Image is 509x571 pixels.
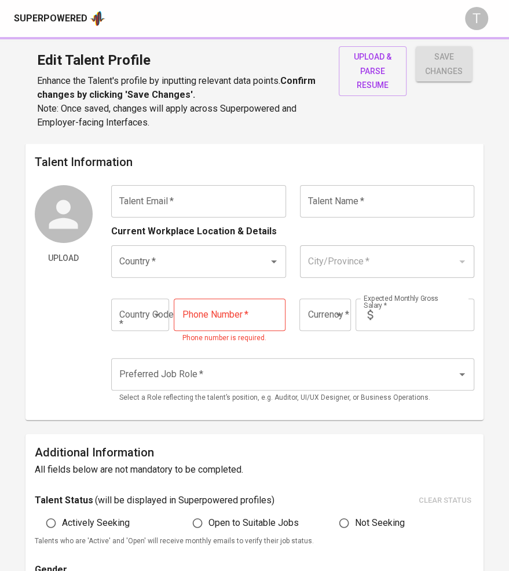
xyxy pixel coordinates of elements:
button: Upload [35,248,93,269]
span: save changes [425,50,463,78]
p: Current Workplace Location & Details [111,224,277,238]
button: Open [454,366,470,382]
span: Actively Seeking [62,516,130,530]
p: Enhance the Talent's profile by inputting relevant data points. Note: Once saved, changes will ap... [37,74,325,130]
h6: All fields below are not mandatory to be completed. [35,462,474,478]
span: Not Seeking [355,516,405,530]
span: Open to Suitable Jobs [208,516,299,530]
span: upload & parse resume [348,50,397,93]
div: Superpowered [14,12,87,25]
p: ( will be displayed in Superpowered profiles ) [95,493,274,507]
p: Select a Role reflecting the talent’s position, e.g. Auditor, UI/UX Designer, or Business Operati... [119,392,466,404]
button: upload & parse resume [339,46,407,96]
button: Open [266,253,282,270]
p: Talents who are 'Active' and 'Open' will receive monthly emails to verify their job status. [35,536,474,547]
h6: Additional Information [35,443,474,462]
h6: Talent Information [35,153,474,171]
button: Open [331,307,347,323]
p: Talent Status [35,493,93,507]
a: Superpoweredapp logo [14,10,105,27]
div: T [465,7,488,30]
button: save changes [416,46,472,82]
button: Open [149,307,165,323]
h1: Edit Talent Profile [37,46,325,74]
span: Upload [39,251,88,266]
p: Phone number is required. [182,333,277,344]
img: app logo [90,10,105,27]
